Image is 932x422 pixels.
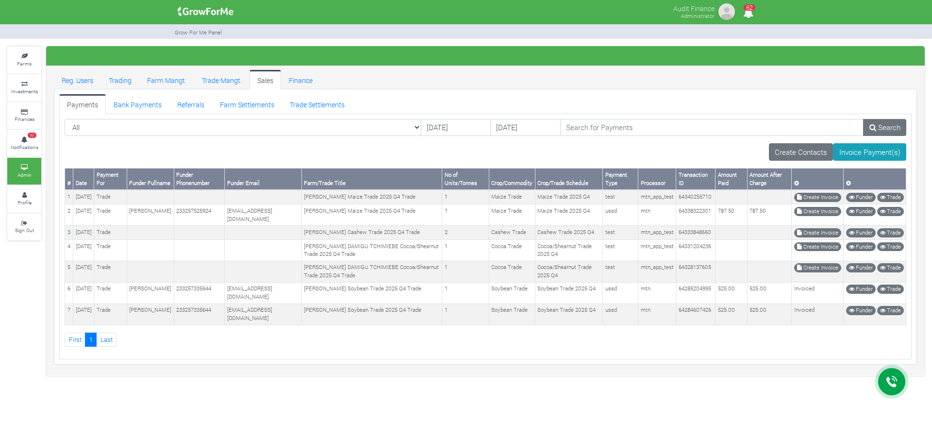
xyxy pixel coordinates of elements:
[225,169,301,190] th: Funder Email
[442,240,489,261] td: 1
[490,119,560,136] input: DD/MM/YYYY
[73,240,94,261] td: [DATE]
[73,261,94,282] td: [DATE]
[716,304,747,325] td: 525.00
[794,242,841,252] a: Create Invoice
[603,226,638,240] td: test
[94,169,127,190] th: Payment For
[15,227,34,234] small: Sign Out
[603,304,638,325] td: ussd
[716,282,747,304] td: 525.00
[301,304,442,325] td: [PERSON_NAME] Soybean Trade 2025 Q4 Trade
[535,204,603,226] td: Maize Trade 2025 Q4
[127,304,174,325] td: [PERSON_NAME]
[7,186,41,212] a: Profile
[676,190,716,204] td: 64340255710
[301,226,442,240] td: [PERSON_NAME] Cashew Trade 2025 Q4 Trade
[489,261,535,282] td: Cocoa Trade
[603,240,638,261] td: test
[65,240,73,261] td: 4
[676,282,716,304] td: 64285204995
[846,207,876,216] a: Funder
[194,70,250,89] a: Trade Mangt.
[174,204,225,226] td: 233257525924
[101,70,139,89] a: Trading
[28,133,36,138] span: 62
[744,4,755,11] span: 62
[560,119,864,136] input: Search for Payments
[676,169,716,190] th: Transaction ID
[301,261,442,282] td: [PERSON_NAME] DAMIGU TCHIMIEBE Cocoa/Shearnut Trade 2025 Q4 Trade
[174,169,225,190] th: Funder Phonenumber
[535,282,603,304] td: Soybean Trade 2025 Q4
[489,226,535,240] td: Cashew Trade
[54,70,101,89] a: Reg. Users
[94,190,127,204] td: Trade
[846,228,876,237] a: Funder
[792,282,844,304] td: Invoiced
[65,204,73,226] td: 2
[65,333,85,347] a: First
[94,304,127,325] td: Trade
[716,169,747,190] th: Amount Paid
[73,190,94,204] td: [DATE]
[535,261,603,282] td: Cocoa/Shearnut Trade 2025 Q4
[747,282,791,304] td: 525.00
[7,74,41,101] a: Investments
[421,119,491,136] input: DD/MM/YYYY
[489,190,535,204] td: Maize Trade
[676,304,716,325] td: 64284607426
[792,304,844,325] td: Invoiced
[301,240,442,261] td: [PERSON_NAME] DAMIGU TCHIMIEBE Cocoa/Shearnut Trade 2025 Q4 Trade
[833,143,906,161] a: Invoice Payment(s)
[73,204,94,226] td: [DATE]
[535,169,603,190] th: Crop/Trade Schedule
[442,261,489,282] td: 1
[794,228,841,237] a: Create Invoice
[673,2,715,14] p: Audit Finance
[877,228,904,237] a: Trade
[17,199,32,206] small: Profile
[638,282,676,304] td: mtn
[73,169,94,190] th: Date
[7,214,41,240] a: Sign Out
[169,94,212,114] a: Referrals
[877,242,904,252] a: Trade
[676,240,716,261] td: 64331204236
[638,240,676,261] td: mtn_app_test
[442,226,489,240] td: 2
[127,204,174,226] td: [PERSON_NAME]
[716,204,747,226] td: 787.50
[739,2,758,24] i: Notifications
[535,240,603,261] td: Cocoa/Shearnut Trade 2025 Q4
[96,333,116,347] a: Last
[535,190,603,204] td: Maize Trade 2025 Q4
[282,94,352,114] a: Trade Settlements
[127,282,174,304] td: [PERSON_NAME]
[174,2,237,21] img: growforme image
[106,94,169,114] a: Bank Payments
[535,304,603,325] td: Soybean Trade 2025 Q4
[174,282,225,304] td: 233257335644
[301,204,442,226] td: [PERSON_NAME] Maize Trade 2025 Q4 Trade
[638,204,676,226] td: mtn
[225,204,301,226] td: [EMAIL_ADDRESS][DOMAIN_NAME]
[442,304,489,325] td: 1
[489,240,535,261] td: Cocoa Trade
[65,226,73,240] td: 3
[65,169,73,190] th: #
[212,94,282,114] a: Farm Settlements
[877,306,904,315] a: Trade
[94,226,127,240] td: Trade
[65,304,73,325] td: 7
[794,263,841,272] a: Create Invoice
[94,240,127,261] td: Trade
[65,190,73,204] td: 1
[281,70,320,89] a: Finance
[174,304,225,325] td: 233257335644
[11,88,38,95] small: Investments
[175,29,222,36] small: Grow For Me Panel
[442,282,489,304] td: 1
[747,304,791,325] td: 525.00
[846,306,876,315] a: Funder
